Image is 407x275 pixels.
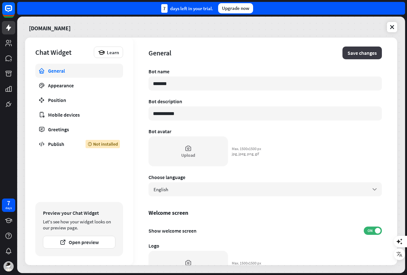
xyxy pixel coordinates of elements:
[181,152,195,158] div: Upload
[48,112,110,118] div: Mobile devices
[232,261,264,271] div: Max. 1500x1500 px jpg, jpeg, png, gif
[35,108,123,122] a: Mobile devices
[43,236,115,249] button: Open preview
[43,210,115,216] div: Preview your Chat Widget
[86,140,120,148] div: Not installed
[148,209,382,216] div: Welcome screen
[148,174,382,180] div: Choose language
[35,48,91,57] div: Chat Widget
[48,126,110,133] div: Greetings
[2,199,15,212] a: 7 days
[107,49,119,55] span: Learn
[5,3,24,22] button: Open LiveChat chat widget
[161,4,213,13] div: days left in your trial.
[148,128,382,134] div: Bot avatar
[7,200,10,206] div: 7
[43,219,115,231] div: Let's see how your widget looks on our preview page.
[148,68,382,75] div: Bot name
[371,186,378,193] i: arrow_down
[35,93,123,107] a: Position
[218,3,253,13] div: Upgrade now
[29,20,71,34] a: [DOMAIN_NAME]
[48,68,110,74] div: General
[342,47,382,59] button: Save changes
[48,82,110,89] div: Appearance
[35,78,123,92] a: Appearance
[232,146,264,156] div: Max. 1500x1500 px jpg, jpeg, png, gif
[35,122,123,136] a: Greetings
[365,228,375,233] span: ON
[48,141,76,147] div: Publish
[148,242,382,249] div: Logo
[154,186,168,192] span: English
[35,64,123,78] a: General
[35,137,123,151] a: Publish Not installed
[161,4,168,13] div: 7
[48,97,110,103] div: Position
[148,48,342,57] div: General
[5,206,12,210] div: days
[148,98,382,105] div: Bot description
[148,227,382,235] div: Show welcome screen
